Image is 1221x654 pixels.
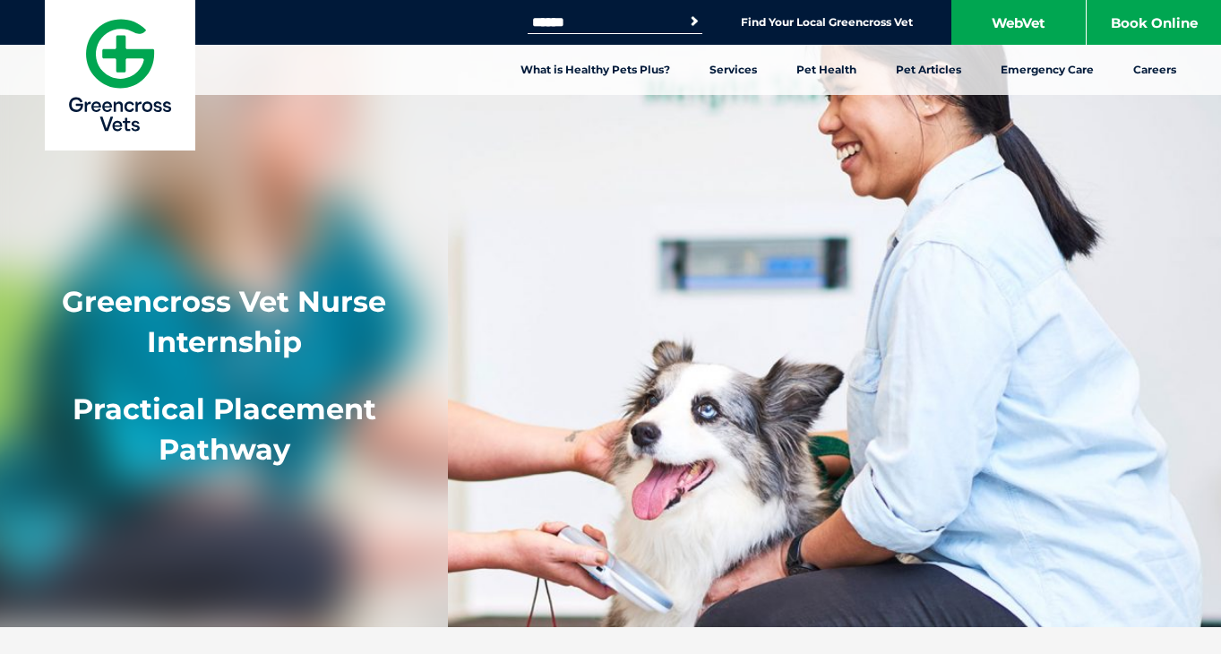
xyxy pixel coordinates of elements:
[876,45,981,95] a: Pet Articles
[741,15,913,30] a: Find Your Local Greencross Vet
[1114,45,1196,95] a: Careers
[73,392,376,467] span: Practical Placement Pathway
[981,45,1114,95] a: Emergency Care
[62,284,386,359] strong: Greencross Vet Nurse Internship
[685,13,703,30] button: Search
[777,45,876,95] a: Pet Health
[501,45,690,95] a: What is Healthy Pets Plus?
[690,45,777,95] a: Services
